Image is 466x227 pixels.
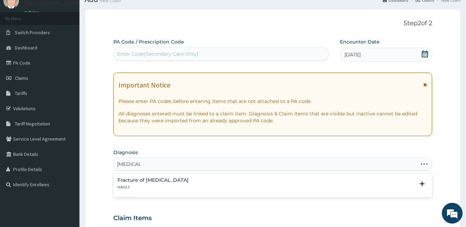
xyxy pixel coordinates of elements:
[15,90,27,96] span: Tariffs
[117,50,198,57] div: Enter Code(Secondary Care Only)
[15,75,28,81] span: Claims
[340,38,380,45] label: Encounter Date
[118,81,170,89] h1: Important Notice
[113,3,130,20] div: Minimize live chat window
[24,10,41,15] a: Online
[117,185,189,190] p: NA02.5
[113,20,432,27] p: Step 2 of 2
[118,110,427,124] p: All diagnoses entered must be linked to a claim item. Diagnosis & Claim Items that are visible bu...
[418,180,426,188] i: open select status
[118,98,427,105] p: Please enter PA codes before entering items that are not attached to a PA code
[15,45,37,51] span: Dashboard
[113,215,152,222] h3: Claim Items
[24,0,81,7] p: [GEOGRAPHIC_DATA]
[113,38,184,45] label: PA Code / Prescription Code
[15,121,50,127] span: Tariff Negotiation
[15,29,50,36] span: Switch Providers
[113,149,138,156] label: Diagnosis
[344,51,361,58] span: [DATE]
[3,152,132,177] textarea: Type your message and hit 'Enter'
[36,39,116,48] div: Chat with us now
[117,178,189,183] h4: Fracture of [MEDICAL_DATA]
[40,69,95,139] span: We're online!
[13,35,28,52] img: d_794563401_company_1708531726252_794563401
